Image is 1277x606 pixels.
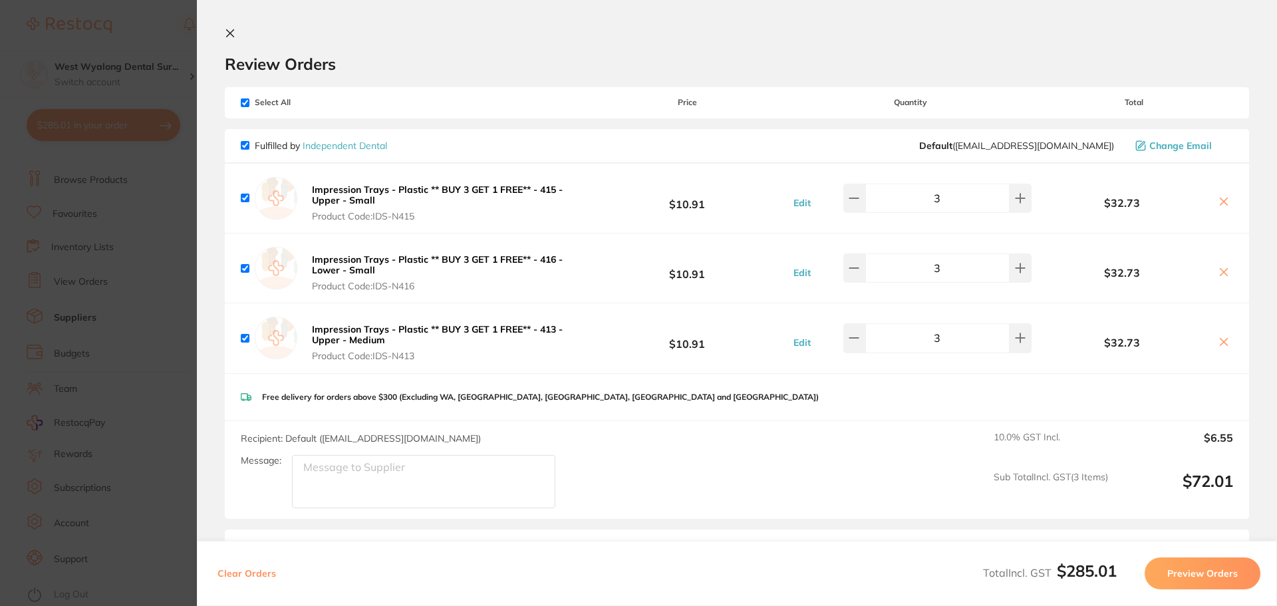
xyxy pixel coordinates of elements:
button: Edit [789,267,815,279]
span: Price [588,98,786,107]
button: Edit [789,337,815,349]
a: Independent Dental [303,140,387,152]
b: $32.73 [1035,337,1209,349]
p: Fulfilled by [255,140,387,151]
output: $72.01 [1119,472,1233,508]
b: Impression Trays - Plastic ** BUY 3 GET 1 FREE** - 415 - Upper - Small [312,184,563,206]
span: Product Code: IDS-N413 [312,351,584,361]
b: Impression Trays - Plastic ** BUY 3 GET 1 FREE** - 416 - Lower - Small [312,253,563,276]
span: Product Code: IDS-N416 [312,281,584,291]
button: Impression Trays - Plastic ** BUY 3 GET 1 FREE** - 415 - Upper - Small Product Code:IDS-N415 [308,184,588,222]
span: Select All [241,98,374,107]
span: Quantity [787,98,1035,107]
button: Impression Trays - Plastic ** BUY 3 GET 1 FREE** - 413 - Upper - Medium Product Code:IDS-N413 [308,323,588,362]
b: Impression Trays - Plastic ** BUY 3 GET 1 FREE** - 413 - Upper - Medium [312,323,563,346]
span: orders@independentdental.com.au [919,140,1114,151]
img: empty.jpg [255,247,297,289]
b: $10.91 [588,326,786,351]
button: Preview Orders [1145,557,1260,589]
h2: Review Orders [225,54,1249,74]
span: Sub Total Incl. GST ( 3 Items) [994,472,1108,508]
button: Edit [789,197,815,209]
p: Free delivery for orders above $300 (Excluding WA, [GEOGRAPHIC_DATA], [GEOGRAPHIC_DATA], [GEOGRAP... [262,392,819,402]
span: Change Email [1149,140,1212,151]
b: $32.73 [1035,197,1209,209]
span: Total [1035,98,1233,107]
b: $10.91 [588,256,786,281]
b: Default [845,540,878,552]
button: Change Email [1131,540,1233,552]
button: Change Email [1131,140,1233,152]
span: Product Code: IDS-N415 [312,211,584,222]
span: Recipient: Default ( [EMAIL_ADDRESS][DOMAIN_NAME] ) [241,432,481,444]
span: Total Incl. GST [983,566,1117,579]
output: $6.55 [1119,432,1233,461]
img: empty.jpg [255,317,297,359]
img: empty.jpg [255,177,297,220]
a: Ivoclar Vivadent [303,540,371,552]
button: Impression Trays - Plastic ** BUY 3 GET 1 FREE** - 416 - Lower - Small Product Code:IDS-N416 [308,253,588,292]
b: $285.01 [1057,561,1117,581]
b: $32.73 [1035,267,1209,279]
span: 10.0 % GST Incl. [994,432,1108,461]
b: Default [919,140,952,152]
label: Message: [241,455,281,466]
b: $10.91 [588,186,786,210]
button: Clear Orders [213,557,280,589]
